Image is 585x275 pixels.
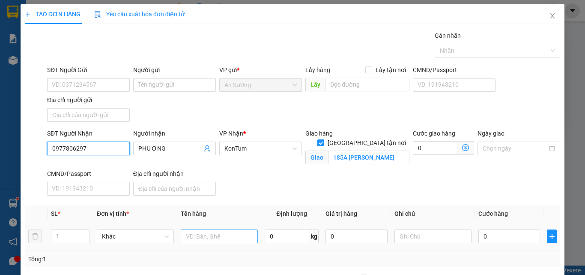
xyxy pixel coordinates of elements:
div: Người gửi [133,65,216,75]
button: plus [547,230,557,243]
label: Gán nhãn [435,32,461,39]
div: An Sương [7,7,67,18]
span: Nhận: [73,8,94,17]
img: icon [94,11,101,18]
span: Giá trị hàng [325,210,357,217]
span: kg [310,230,319,243]
button: Close [540,4,564,28]
div: Tên hàng: [GEOGRAPHIC_DATA] ( : 1 ) [7,62,137,84]
input: VD: Bàn, Ghế [181,230,258,243]
div: Người nhận [133,129,216,138]
div: 0847004338 [7,18,67,30]
span: Khác [102,230,169,243]
div: 0983317075 [73,28,137,40]
span: Gửi: [7,8,21,17]
input: Ghi Chú [394,230,472,243]
input: Cước giao hàng [413,141,457,155]
span: Tên hàng [181,210,206,217]
span: close [549,12,556,19]
input: Địa chỉ của người gửi [47,108,130,122]
div: KonTum [73,7,137,18]
div: Địa chỉ người nhận [133,169,216,178]
div: A THỌ [73,18,137,28]
span: dollar-circle [462,144,469,151]
span: Đơn vị tính [97,210,129,217]
span: An Sương [224,79,297,91]
span: plus [25,11,31,17]
span: user-add [204,145,211,152]
span: Giao [305,151,328,164]
label: Cước giao hàng [413,130,455,137]
label: Ngày giao [478,130,504,137]
input: Giao tận nơi [328,151,409,164]
span: CC : [72,47,84,56]
span: Giao hàng [305,130,333,137]
span: TẠO ĐƠN HÀNG [25,11,81,18]
span: Định lượng [276,210,307,217]
div: Tổng: 1 [28,254,227,264]
span: Lấy hàng [305,66,330,73]
span: Lấy [305,78,325,91]
input: 0 [325,230,387,243]
th: Ghi chú [391,205,475,222]
span: [GEOGRAPHIC_DATA] tận nơi [324,138,409,148]
span: Lấy tận nơi [372,65,409,75]
div: VP gửi [219,65,302,75]
span: Cước hàng [478,210,508,217]
div: CMND/Passport [413,65,495,75]
input: Dọc đường [325,78,409,91]
span: Yêu cầu xuất hóa đơn điện tử [94,11,185,18]
input: Địa chỉ của người nhận [133,182,216,196]
div: 150.000 [72,45,137,57]
span: SL [51,210,58,217]
span: plus [547,233,556,240]
div: Địa chỉ người gửi [47,95,130,105]
div: SĐT Người Gửi [47,65,130,75]
div: CMND/Passport [47,169,130,178]
button: delete [28,230,42,243]
div: SĐT Người Nhận [47,129,130,138]
span: VP Nhận [219,130,243,137]
span: KonTum [224,142,297,155]
input: Ngày giao [483,144,547,153]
